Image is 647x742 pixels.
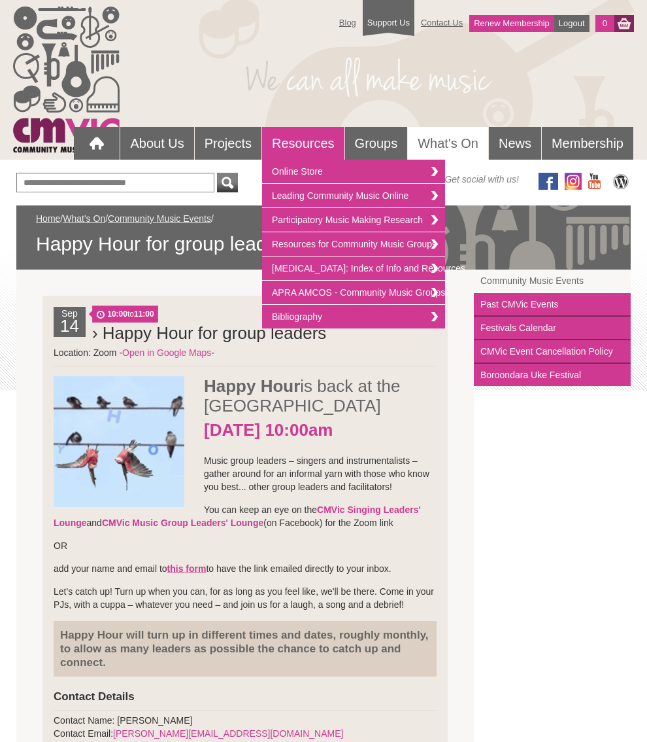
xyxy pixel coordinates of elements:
a: Bibliography [262,305,445,328]
h4: Contact Details [54,690,437,703]
a: [MEDICAL_DATA]: Index of Info and Resources [262,256,445,281]
a: What's On [63,213,105,224]
h2: 14 [57,320,82,337]
a: Boroondara Uke Festival [474,364,631,386]
a: Leading Community Music Online [262,184,445,208]
a: Home [36,213,60,224]
div: Contact Name: [PERSON_NAME] Contact Email: [54,690,437,740]
a: Contact Us [414,11,469,34]
a: Resources for Community Music Groups [262,232,445,256]
a: Festivals Calendar [474,317,631,340]
img: icon-instagram.png [565,173,582,190]
img: Happy_Hour_sq.jpg [54,376,184,507]
a: 0 [595,15,614,32]
a: What's On [408,127,488,160]
a: CMVic Music Group Leaders' Lounge [102,518,263,528]
p: OR [54,539,437,552]
strong: 10:00 [107,309,127,319]
div: Sep [54,307,86,337]
a: Membership [542,127,633,160]
p: You can keep an eye on the and (on Facebook) for the Zoom link [54,503,437,529]
strong: [DATE] 10:00am [204,420,333,440]
strong: Happy Hour [204,376,300,396]
a: Online Store [262,160,445,184]
a: Projects [195,127,261,160]
img: CMVic Blog [611,173,631,190]
h2: is back at the [GEOGRAPHIC_DATA] [54,376,437,420]
a: Blog [333,11,363,34]
a: Open in Google Maps [122,347,211,358]
a: Community Music Events [108,213,211,224]
a: CMVic Event Cancellation Policy [474,340,631,364]
a: Participatory Music Making Research [262,208,445,232]
img: cmvic_logo.png [13,7,120,152]
a: Groups [345,127,408,160]
a: Past CMVic Events [474,293,631,317]
p: add your name and email to to have the link emailed directly to your inbox. [54,562,437,575]
span: Happy Hour for group leaders [36,232,611,256]
a: [PERSON_NAME][EMAIL_ADDRESS][DOMAIN_NAME] [113,728,343,739]
h2: › Happy Hour for group leaders [92,320,437,346]
strong: 11:00 [134,309,154,319]
p: Let's catch up! Turn up when you can, for as long as you feel like, we'll be there. Come in your ... [54,585,437,611]
a: Resources [262,127,344,160]
h4: Happy Hour will turn up in different times and dates, roughly monthly, to allow as many leaders a... [60,628,430,669]
a: Renew Membership [469,15,554,32]
span: Get social with us! [444,173,519,186]
a: News [489,127,541,160]
a: Logout [554,15,589,32]
a: About Us [120,127,193,160]
a: Community Music Events [474,270,631,293]
a: this form [167,563,207,574]
a: APRA AMCOS - Community Music Groups [262,281,445,305]
p: Music group leaders – singers and instrumentalists – gather around for an informal yarn with thos... [54,454,437,493]
span: to [92,306,158,323]
div: / / / [36,212,611,256]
